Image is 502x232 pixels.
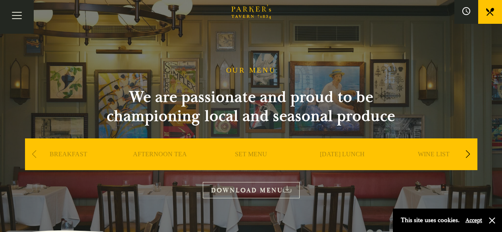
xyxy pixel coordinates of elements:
div: Previous slide [29,146,40,163]
a: AFTERNOON TEA [133,150,187,182]
a: BREAKFAST [50,150,87,182]
div: 2 / 9 [116,138,204,194]
h2: We are passionate and proud to be championing local and seasonal produce [92,88,410,126]
div: 5 / 9 [390,138,477,194]
div: 1 / 9 [25,138,112,194]
a: [DATE] LUNCH [320,150,365,182]
h1: OUR MENU [226,66,276,75]
a: WINE LIST [418,150,450,182]
button: Close and accept [488,217,496,224]
div: Next slide [463,146,473,163]
div: 4 / 9 [299,138,386,194]
a: DOWNLOAD MENU [203,182,300,198]
button: Accept [465,217,482,224]
div: 3 / 9 [208,138,295,194]
a: SET MENU [235,150,267,182]
p: This site uses cookies. [401,215,460,226]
